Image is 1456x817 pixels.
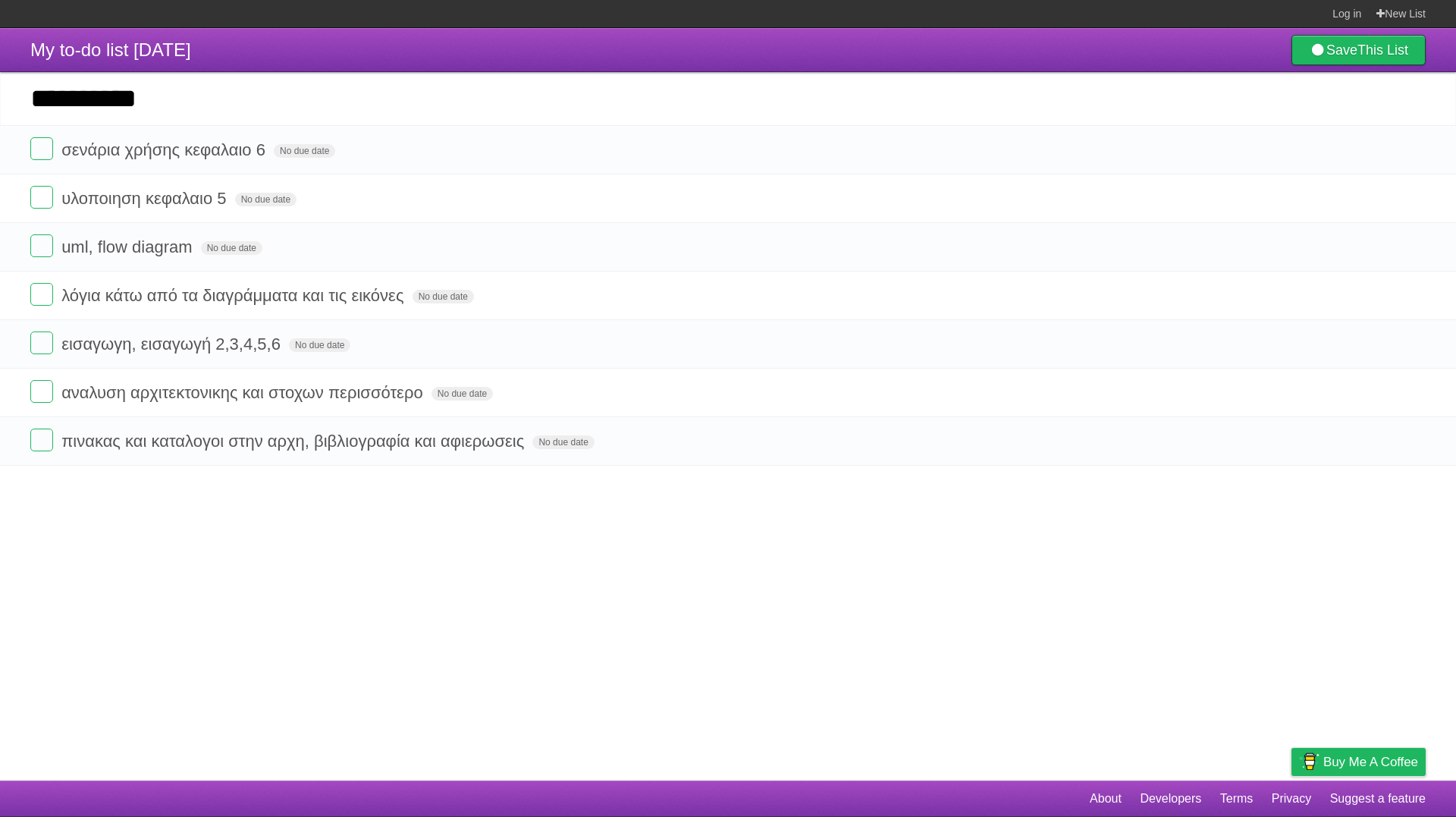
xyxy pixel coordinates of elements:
[61,383,427,402] span: αναλυση αρχιτεκτονικης και στοχων περισσότερο
[61,140,269,159] span: σενάρια χρήσης κεφαλαιο 6
[235,193,297,206] span: No due date
[30,39,191,60] span: My to-do list [DATE]
[1333,429,1362,454] label: Star task
[1090,784,1122,813] a: About
[1330,784,1426,813] a: Suggest a feature
[1323,749,1418,775] span: Buy me a coffee
[1299,749,1319,775] img: Buy me a coffee
[30,137,53,160] label: Done
[532,435,594,449] span: No due date
[1291,748,1426,776] a: Buy me a coffee
[1220,784,1254,813] a: Terms
[61,432,528,451] span: πινακας και καταλογοι στην αρχη, βιβλιογραφία και αφιερωσεις
[30,234,53,257] label: Done
[1333,234,1362,259] label: Star task
[289,338,350,352] span: No due date
[274,144,335,158] span: No due date
[30,429,53,451] label: Done
[1333,283,1362,308] label: Star task
[30,332,53,354] label: Done
[61,286,407,305] span: λόγια κάτω από τα διαγράμματα και τις εικόνες
[1333,380,1362,405] label: Star task
[1333,186,1362,211] label: Star task
[1333,137,1362,162] label: Star task
[61,189,230,208] span: υλοποιηση κεφαλαιο 5
[1333,332,1362,357] label: Star task
[61,237,196,256] span: uml, flow diagram
[61,335,284,354] span: εισαγωγη, εισαγωγή 2,3,4,5,6
[30,283,53,306] label: Done
[1291,35,1426,65] a: SaveThis List
[30,380,53,403] label: Done
[1272,784,1311,813] a: Privacy
[30,186,53,209] label: Done
[1140,784,1201,813] a: Developers
[1357,42,1408,58] b: This List
[413,290,474,303] span: No due date
[201,241,262,255] span: No due date
[431,387,493,401] span: No due date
